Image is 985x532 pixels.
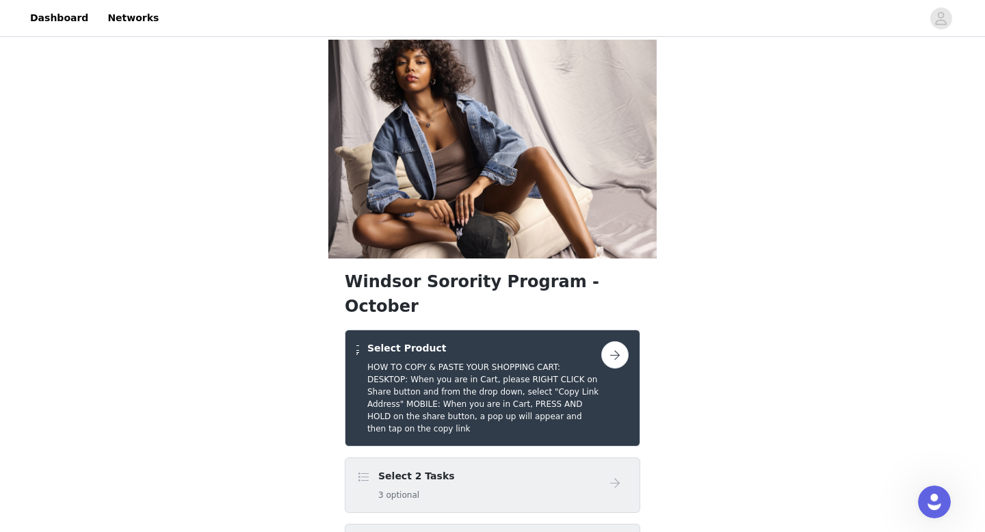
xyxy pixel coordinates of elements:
h4: Select 2 Tasks [378,469,455,483]
div: Select Product [345,330,640,447]
h1: Windsor Sorority Program - October [345,269,640,319]
div: Select 2 Tasks [345,457,640,513]
iframe: Intercom live chat [918,486,951,518]
a: Dashboard [22,3,96,34]
h4: Select Product [367,341,601,356]
a: Networks [99,3,167,34]
img: campaign image [328,40,657,258]
h5: HOW TO COPY & PASTE YOUR SHOPPING CART: DESKTOP: When you are in Cart, please RIGHT CLICK on Shar... [367,361,601,435]
div: avatar [934,8,947,29]
h5: 3 optional [378,489,455,501]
